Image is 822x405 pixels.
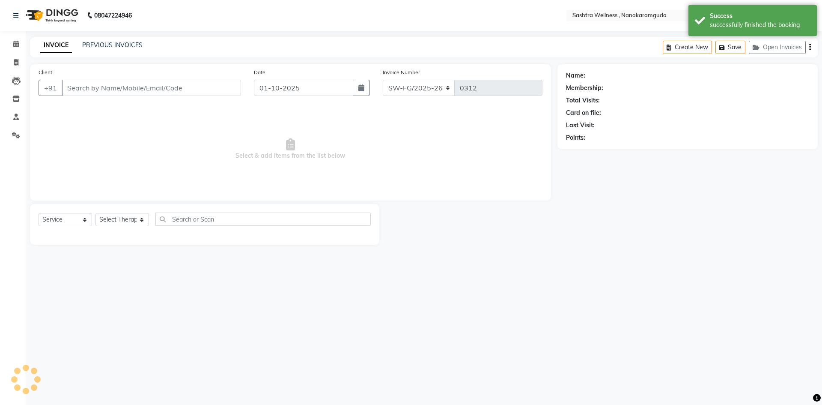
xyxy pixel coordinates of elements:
label: Client [39,69,52,76]
button: Create New [663,41,712,54]
button: +91 [39,80,63,96]
div: Points: [566,133,585,142]
div: Success [710,12,810,21]
button: Open Invoices [749,41,806,54]
a: INVOICE [40,38,72,53]
button: Save [715,41,745,54]
input: Search or Scan [155,213,371,226]
div: successfully finished the booking [710,21,810,30]
label: Date [254,69,265,76]
a: PREVIOUS INVOICES [82,41,143,49]
span: Select & add items from the list below [39,106,542,192]
label: Invoice Number [383,69,420,76]
div: Name: [566,71,585,80]
img: logo [22,3,80,27]
div: Card on file: [566,108,601,117]
b: 08047224946 [94,3,132,27]
div: Membership: [566,84,603,93]
div: Total Visits: [566,96,600,105]
div: Last Visit: [566,121,595,130]
input: Search by Name/Mobile/Email/Code [62,80,241,96]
